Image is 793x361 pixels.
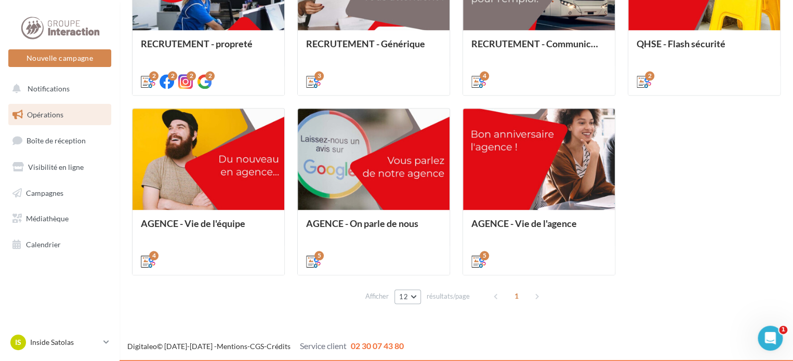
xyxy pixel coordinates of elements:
[6,156,113,178] a: Visibilité en ligne
[26,214,69,223] span: Médiathèque
[471,218,606,239] div: AGENCE - Vie de l'agence
[399,292,408,301] span: 12
[365,291,389,301] span: Afficher
[8,49,111,67] button: Nouvelle campagne
[394,289,421,304] button: 12
[758,326,783,351] iframe: Intercom live chat
[267,342,290,351] a: Crédits
[637,38,772,59] div: QHSE - Flash sécurité
[127,342,157,351] a: Digitaleo
[168,71,177,81] div: 2
[205,71,215,81] div: 2
[306,38,441,59] div: RECRUTEMENT - Générique
[471,38,606,59] div: RECRUTEMENT - Communication externe
[28,163,84,171] span: Visibilité en ligne
[6,208,113,230] a: Médiathèque
[351,341,404,351] span: 02 30 07 43 80
[26,188,63,197] span: Campagnes
[30,337,99,347] p: Inside Satolas
[6,129,113,152] a: Boîte de réception
[6,234,113,256] a: Calendrier
[187,71,196,81] div: 2
[8,332,111,352] a: IS Inside Satolas
[6,78,109,100] button: Notifications
[6,182,113,204] a: Campagnes
[314,71,324,81] div: 3
[27,136,86,145] span: Boîte de réception
[645,71,654,81] div: 2
[508,288,525,304] span: 1
[149,251,158,260] div: 4
[300,341,347,351] span: Service client
[141,218,276,239] div: AGENCE - Vie de l'équipe
[149,71,158,81] div: 2
[217,342,247,351] a: Mentions
[28,84,70,93] span: Notifications
[314,251,324,260] div: 5
[141,38,276,59] div: RECRUTEMENT - propreté
[779,326,787,334] span: 1
[127,342,404,351] span: © [DATE]-[DATE] - - -
[26,240,61,249] span: Calendrier
[306,218,441,239] div: AGENCE - On parle de nous
[27,110,63,119] span: Opérations
[480,251,489,260] div: 5
[6,104,113,126] a: Opérations
[427,291,470,301] span: résultats/page
[250,342,264,351] a: CGS
[15,337,21,347] span: IS
[480,71,489,81] div: 4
